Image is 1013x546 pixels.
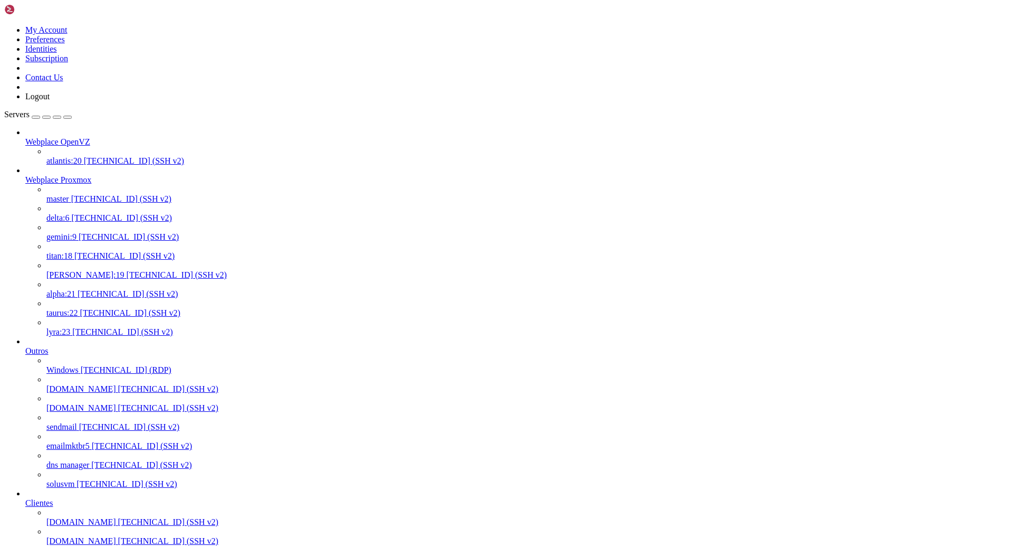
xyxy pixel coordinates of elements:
li: [DOMAIN_NAME] [TECHNICAL_ID] (SSH v2) [46,375,1009,394]
span: [TECHNICAL_ID] (SSH v2) [118,384,218,393]
li: gemini:9 [TECHNICAL_ID] (SSH v2) [46,223,1009,242]
span: [TECHNICAL_ID] (SSH v2) [127,270,227,279]
li: lyra:23 [TECHNICAL_ID] (SSH v2) [46,318,1009,337]
li: [DOMAIN_NAME] [TECHNICAL_ID] (SSH v2) [46,508,1009,527]
a: delta:6 [TECHNICAL_ID] (SSH v2) [46,213,1009,223]
span: [TECHNICAL_ID] (SSH v2) [118,517,218,526]
span: [DOMAIN_NAME] [46,517,116,526]
a: dns manager [TECHNICAL_ID] (SSH v2) [46,460,1009,470]
a: [DOMAIN_NAME] [TECHNICAL_ID] (SSH v2) [46,536,1009,546]
a: sendmail [TECHNICAL_ID] (SSH v2) [46,422,1009,432]
span: master [46,194,69,203]
span: [TECHNICAL_ID] (SSH v2) [80,308,180,317]
span: [TECHNICAL_ID] (SSH v2) [91,460,192,469]
span: gemini:9 [46,232,77,241]
a: Logout [25,92,50,101]
a: Webplace OpenVZ [25,137,1009,147]
a: [DOMAIN_NAME] [TECHNICAL_ID] (SSH v2) [46,403,1009,413]
img: Shellngn [4,4,65,15]
a: Outros [25,346,1009,356]
a: gemini:9 [TECHNICAL_ID] (SSH v2) [46,232,1009,242]
span: [TECHNICAL_ID] (SSH v2) [77,479,177,488]
li: emailmktbr5 [TECHNICAL_ID] (SSH v2) [46,432,1009,451]
a: My Account [25,25,68,34]
span: [TECHNICAL_ID] (SSH v2) [92,441,192,450]
a: [DOMAIN_NAME] [TECHNICAL_ID] (SSH v2) [46,517,1009,527]
span: taurus:22 [46,308,78,317]
span: atlantis:20 [46,156,82,165]
span: [TECHNICAL_ID] (RDP) [81,365,171,374]
li: master [TECHNICAL_ID] (SSH v2) [46,185,1009,204]
a: Subscription [25,54,68,63]
li: Webplace OpenVZ [25,128,1009,166]
span: [TECHNICAL_ID] (SSH v2) [71,194,171,203]
li: Windows [TECHNICAL_ID] (RDP) [46,356,1009,375]
span: Webplace Proxmox [25,175,91,184]
a: Clientes [25,498,1009,508]
li: delta:6 [TECHNICAL_ID] (SSH v2) [46,204,1009,223]
a: Servers [4,110,72,119]
li: sendmail [TECHNICAL_ID] (SSH v2) [46,413,1009,432]
li: titan:18 [TECHNICAL_ID] (SSH v2) [46,242,1009,261]
a: master [TECHNICAL_ID] (SSH v2) [46,194,1009,204]
span: [TECHNICAL_ID] (SSH v2) [72,327,173,336]
a: solusvm [TECHNICAL_ID] (SSH v2) [46,479,1009,489]
span: solusvm [46,479,74,488]
a: taurus:22 [TECHNICAL_ID] (SSH v2) [46,308,1009,318]
span: dns manager [46,460,89,469]
li: solusvm [TECHNICAL_ID] (SSH v2) [46,470,1009,489]
span: [TECHNICAL_ID] (SSH v2) [118,403,218,412]
li: [PERSON_NAME]:19 [TECHNICAL_ID] (SSH v2) [46,261,1009,280]
li: taurus:22 [TECHNICAL_ID] (SSH v2) [46,299,1009,318]
span: titan:18 [46,251,72,260]
li: atlantis:20 [TECHNICAL_ID] (SSH v2) [46,147,1009,166]
span: sendmail [46,422,77,431]
span: delta:6 [46,213,70,222]
a: Webplace Proxmox [25,175,1009,185]
span: [TECHNICAL_ID] (SSH v2) [84,156,184,165]
a: [DOMAIN_NAME] [TECHNICAL_ID] (SSH v2) [46,384,1009,394]
a: alpha:21 [TECHNICAL_ID] (SSH v2) [46,289,1009,299]
span: lyra:23 [46,327,70,336]
span: [DOMAIN_NAME] [46,536,116,545]
span: Outros [25,346,49,355]
span: [TECHNICAL_ID] (SSH v2) [79,422,179,431]
span: Servers [4,110,30,119]
a: Preferences [25,35,65,44]
li: Webplace Proxmox [25,166,1009,337]
a: titan:18 [TECHNICAL_ID] (SSH v2) [46,251,1009,261]
li: [DOMAIN_NAME] [TECHNICAL_ID] (SSH v2) [46,394,1009,413]
span: Webplace OpenVZ [25,137,90,146]
span: alpha:21 [46,289,75,298]
span: Windows [46,365,79,374]
a: emailmktbr5 [TECHNICAL_ID] (SSH v2) [46,441,1009,451]
li: alpha:21 [TECHNICAL_ID] (SSH v2) [46,280,1009,299]
span: [TECHNICAL_ID] (SSH v2) [72,213,172,222]
a: Windows [TECHNICAL_ID] (RDP) [46,365,1009,375]
li: dns manager [TECHNICAL_ID] (SSH v2) [46,451,1009,470]
span: [PERSON_NAME]:19 [46,270,125,279]
a: Identities [25,44,57,53]
a: Contact Us [25,73,63,82]
span: Clientes [25,498,53,507]
a: lyra:23 [TECHNICAL_ID] (SSH v2) [46,327,1009,337]
a: [PERSON_NAME]:19 [TECHNICAL_ID] (SSH v2) [46,270,1009,280]
span: [TECHNICAL_ID] (SSH v2) [78,289,178,298]
span: emailmktbr5 [46,441,90,450]
span: [TECHNICAL_ID] (SSH v2) [74,251,175,260]
li: [DOMAIN_NAME] [TECHNICAL_ID] (SSH v2) [46,527,1009,546]
span: [DOMAIN_NAME] [46,403,116,412]
span: [TECHNICAL_ID] (SSH v2) [118,536,218,545]
span: [DOMAIN_NAME] [46,384,116,393]
li: Outros [25,337,1009,489]
span: [TECHNICAL_ID] (SSH v2) [79,232,179,241]
a: atlantis:20 [TECHNICAL_ID] (SSH v2) [46,156,1009,166]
